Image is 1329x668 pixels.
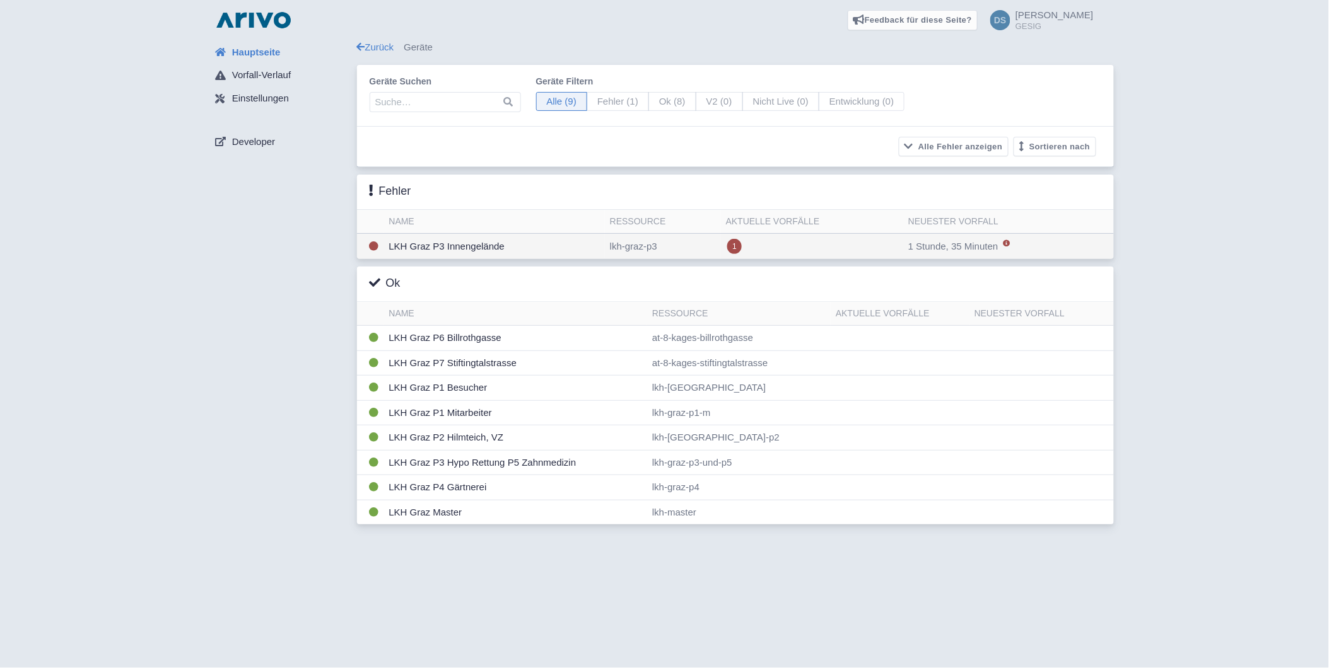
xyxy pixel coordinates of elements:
[206,64,357,88] a: Vorfall-Verlauf
[357,40,1114,55] div: Geräte
[213,10,294,30] img: logo
[384,234,605,260] td: LKH Graz P3 Innengelände
[647,450,831,475] td: lkh-graz-p3-und-p5
[727,239,742,254] span: 1
[647,376,831,401] td: lkh-[GEOGRAPHIC_DATA]
[232,91,289,106] span: Einstellungen
[232,45,281,60] span: Hauptseite
[370,185,411,199] h3: Fehler
[587,92,649,112] span: Fehler (1)
[647,500,831,524] td: lkh-master
[908,241,998,251] span: 1 Stunde, 35 Minuten
[899,137,1009,156] button: Alle Fehler anzeigen
[903,210,1113,234] th: Neuester Vorfall
[696,92,743,112] span: V2 (0)
[647,350,831,376] td: at-8-kages-stiftingtalstrasse
[647,302,831,326] th: Ressource
[983,10,1093,30] a: [PERSON_NAME] GESIG
[831,302,969,326] th: Aktuelle Vorfälle
[232,68,291,83] span: Vorfall-Verlauf
[721,210,903,234] th: Aktuelle Vorfälle
[1016,9,1093,20] span: [PERSON_NAME]
[647,475,831,500] td: lkh-graz-p4
[384,350,648,376] td: LKH Graz P7 Stiftingtalstrasse
[648,92,696,112] span: Ok (8)
[536,92,588,112] span: Alle (9)
[384,400,648,425] td: LKH Graz P1 Mitarbeiter
[370,277,401,291] h3: Ok
[605,210,721,234] th: Ressource
[647,400,831,425] td: lkh-graz-p1-m
[384,450,648,475] td: LKH Graz P3 Hypo Rettung P5 Zahnmedizin
[848,10,978,30] a: Feedback für diese Seite?
[1016,22,1093,30] small: GESIG
[384,210,605,234] th: Name
[605,234,721,260] td: lkh-graz-p3
[384,500,648,524] td: LKH Graz Master
[384,326,648,351] td: LKH Graz P6 Billrothgasse
[742,92,819,112] span: Nicht Live (0)
[969,302,1114,326] th: Neuester Vorfall
[384,475,648,500] td: LKH Graz P4 Gärtnerei
[206,130,357,154] a: Developer
[819,92,905,112] span: Entwicklung (0)
[232,135,275,149] span: Developer
[384,376,648,401] td: LKH Graz P1 Besucher
[647,425,831,451] td: lkh-[GEOGRAPHIC_DATA]-p2
[370,75,521,88] label: Geräte suchen
[647,326,831,351] td: at-8-kages-billrothgasse
[536,75,905,88] label: Geräte filtern
[384,425,648,451] td: LKH Graz P2 Hilmteich, VZ
[357,42,394,52] a: Zurück
[206,40,357,64] a: Hauptseite
[384,302,648,326] th: Name
[206,87,357,111] a: Einstellungen
[1014,137,1096,156] button: Sortieren nach
[370,92,521,112] input: Suche…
